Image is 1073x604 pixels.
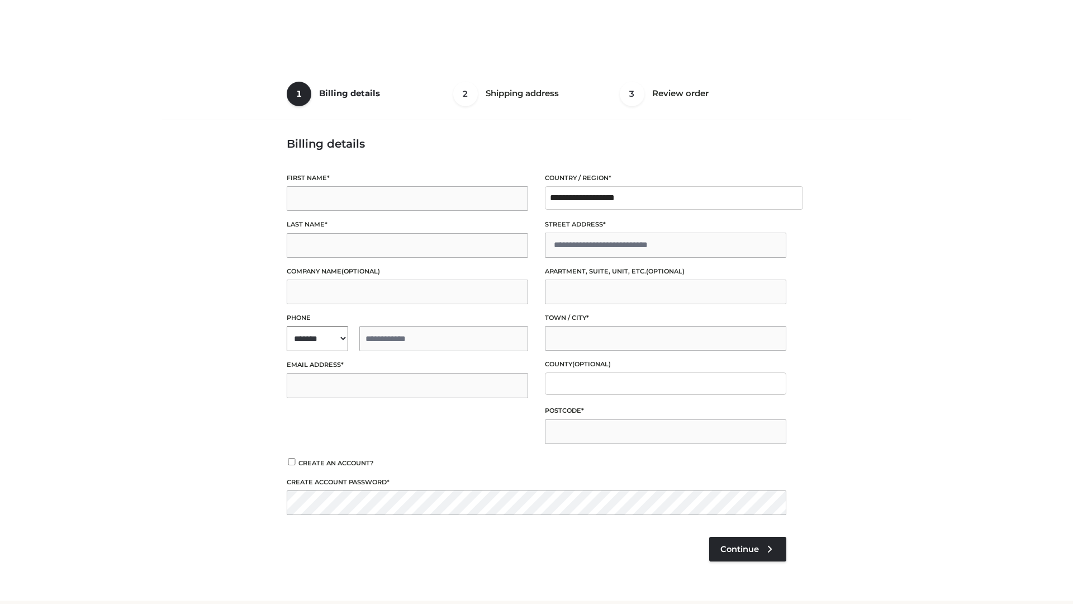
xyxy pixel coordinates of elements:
span: 3 [620,82,644,106]
input: Create an account? [287,458,297,465]
label: Last name [287,219,528,230]
span: (optional) [646,267,685,275]
label: Create account password [287,477,786,488]
span: Review order [652,88,709,98]
label: Country / Region [545,173,786,183]
label: County [545,359,786,370]
h3: Billing details [287,137,786,150]
label: First name [287,173,528,183]
span: (optional) [341,267,380,275]
a: Continue [709,537,786,561]
label: Apartment, suite, unit, etc. [545,266,786,277]
span: 2 [453,82,478,106]
span: Billing details [319,88,380,98]
label: Email address [287,360,528,370]
span: Shipping address [486,88,559,98]
label: Company name [287,266,528,277]
span: (optional) [572,360,611,368]
label: Town / City [545,313,786,323]
label: Street address [545,219,786,230]
span: 1 [287,82,311,106]
span: Continue [720,544,759,554]
label: Phone [287,313,528,323]
span: Create an account? [298,459,374,467]
label: Postcode [545,405,786,416]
